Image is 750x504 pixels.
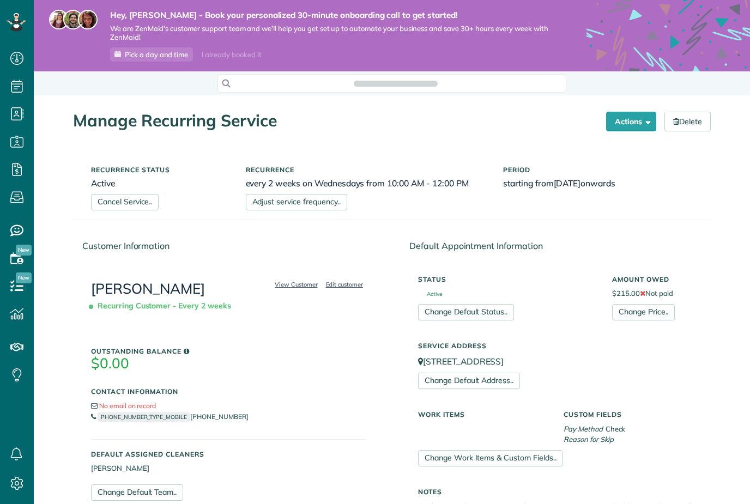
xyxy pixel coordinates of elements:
h5: Work Items [418,411,547,418]
h5: Status [418,276,596,283]
em: Reason for Skip [564,435,614,444]
a: Change Work Items & Custom Fields.. [418,450,563,466]
div: $215.00 Not paid [604,270,701,320]
span: New [16,272,32,283]
a: PHONE_NUMBER_TYPE_MOBILE[PHONE_NUMBER] [91,412,248,421]
span: Recurring Customer - Every 2 weeks [91,297,235,316]
h5: Default Assigned Cleaners [91,451,366,458]
a: Change Default Team.. [91,484,183,501]
h5: Period [503,166,693,173]
h6: starting from onwards [503,179,693,188]
a: Change Price.. [612,304,675,320]
h5: Amount Owed [612,276,693,283]
div: Customer Information [74,231,384,261]
button: Actions [606,112,656,131]
span: Check [606,424,626,433]
span: No email on record [99,402,156,410]
h5: Recurrence status [91,166,229,173]
a: Change Default Address.. [418,373,520,389]
h5: Service Address [418,342,693,349]
a: View Customer [271,280,321,289]
span: We are ZenMaid’s customer support team and we’ll help you get set up to automate your business an... [110,24,554,42]
a: Cancel Service.. [91,194,159,210]
span: New [16,245,32,256]
h1: Manage Recurring Service [73,112,598,130]
h3: $0.00 [91,356,366,372]
h5: Outstanding Balance [91,348,366,355]
h6: Active [91,179,229,188]
a: Edit customer [323,280,367,289]
img: michelle-19f622bdf1676172e81f8f8fba1fb50e276960ebfe0243fe18214015130c80e4.jpg [78,10,98,29]
h6: every 2 weeks on Wednesdays from 10:00 AM - 12:00 PM [246,179,487,188]
a: Delete [664,112,711,131]
small: PHONE_NUMBER_TYPE_MOBILE [98,412,190,422]
img: maria-72a9807cf96188c08ef61303f053569d2e2a8a1cde33d635c8a3ac13582a053d.jpg [49,10,69,29]
em: Pay Method [564,424,603,433]
h5: Custom Fields [564,411,693,418]
div: Default Appointment Information [401,231,710,261]
span: Pick a day and time [125,50,188,59]
li: [PERSON_NAME] [91,463,366,473]
span: Search ZenMaid… [365,78,426,89]
p: [STREET_ADDRESS] [418,355,693,368]
a: Change Default Status.. [418,304,514,320]
span: Active [418,292,442,297]
h5: Contact Information [91,388,366,395]
span: [DATE] [554,178,581,189]
strong: Hey, [PERSON_NAME] - Book your personalized 30-minute onboarding call to get started! [110,10,554,21]
a: Pick a day and time [110,47,193,62]
a: [PERSON_NAME] [91,280,205,297]
img: jorge-587dff0eeaa6aab1f244e6dc62b8924c3b6ad411094392a53c71c6c4a576187d.jpg [63,10,83,29]
a: Adjust service frequency.. [246,194,347,210]
div: I already booked it [195,48,268,62]
h5: Recurrence [246,166,487,173]
h5: Notes [418,488,693,495]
